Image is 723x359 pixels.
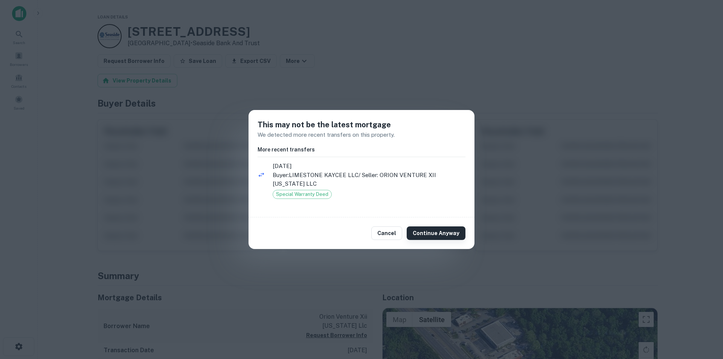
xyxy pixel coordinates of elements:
h5: This may not be the latest mortgage [258,119,465,130]
h6: More recent transfers [258,145,465,154]
button: Cancel [371,226,402,240]
button: Continue Anyway [407,226,465,240]
div: Special Warranty Deed [273,190,332,199]
span: [DATE] [273,162,465,171]
p: We detected more recent transfers on this property. [258,130,465,139]
p: Buyer: LIMESTONE KAYCEE LLC / Seller: ORION VENTURE XII [US_STATE] LLC [273,171,465,188]
iframe: Chat Widget [685,299,723,335]
span: Special Warranty Deed [273,191,331,198]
